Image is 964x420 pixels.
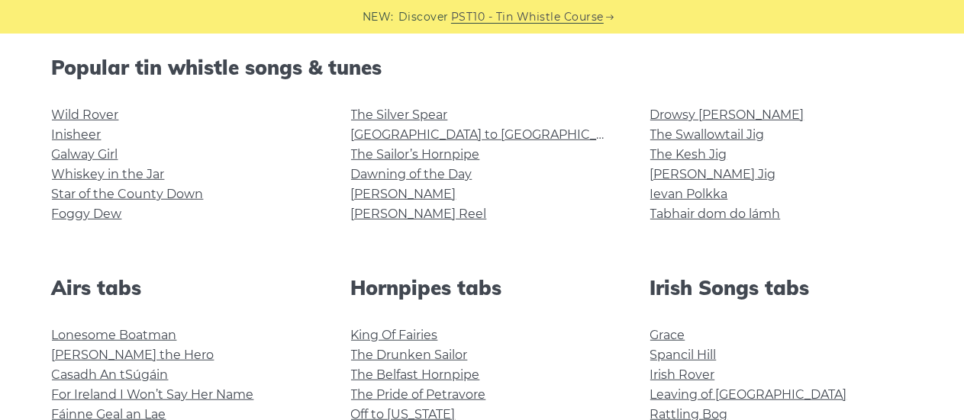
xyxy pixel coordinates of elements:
a: The Swallowtail Jig [650,127,765,142]
a: The Drunken Sailor [351,348,468,362]
h2: Hornpipes tabs [351,276,614,300]
h2: Airs tabs [52,276,314,300]
a: For Ireland I Won’t Say Her Name [52,387,254,402]
a: The Kesh Jig [650,147,727,162]
a: [GEOGRAPHIC_DATA] to [GEOGRAPHIC_DATA] [351,127,633,142]
a: Star of the County Down [52,187,204,201]
h2: Popular tin whistle songs & tunes [52,56,913,79]
a: King Of Fairies [351,328,438,342]
h2: Irish Songs tabs [650,276,913,300]
a: Dawning of the Day [351,167,472,181]
a: PST10 - Tin Whistle Course [451,8,604,26]
a: [PERSON_NAME] Jig [650,167,776,181]
a: The Belfast Hornpipe [351,367,480,382]
a: Foggy Dew [52,207,122,221]
span: Discover [398,8,449,26]
a: [PERSON_NAME] [351,187,456,201]
a: Drowsy [PERSON_NAME] [650,107,804,122]
a: Galway Girl [52,147,118,162]
a: [PERSON_NAME] the Hero [52,348,214,362]
a: Irish Rover [650,367,715,382]
a: Ievan Polkka [650,187,728,201]
a: Casadh An tSúgáin [52,367,169,382]
a: The Pride of Petravore [351,387,486,402]
a: Tabhair dom do lámh [650,207,781,221]
a: The Sailor’s Hornpipe [351,147,480,162]
span: NEW: [363,8,394,26]
a: The Silver Spear [351,107,448,122]
a: Leaving of [GEOGRAPHIC_DATA] [650,387,847,402]
a: Wild Rover [52,107,119,122]
a: [PERSON_NAME] Reel [351,207,487,221]
a: Spancil Hill [650,348,717,362]
a: Whiskey in the Jar [52,167,165,181]
a: Grace [650,328,685,342]
a: Inisheer [52,127,102,142]
a: Lonesome Boatman [52,328,177,342]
